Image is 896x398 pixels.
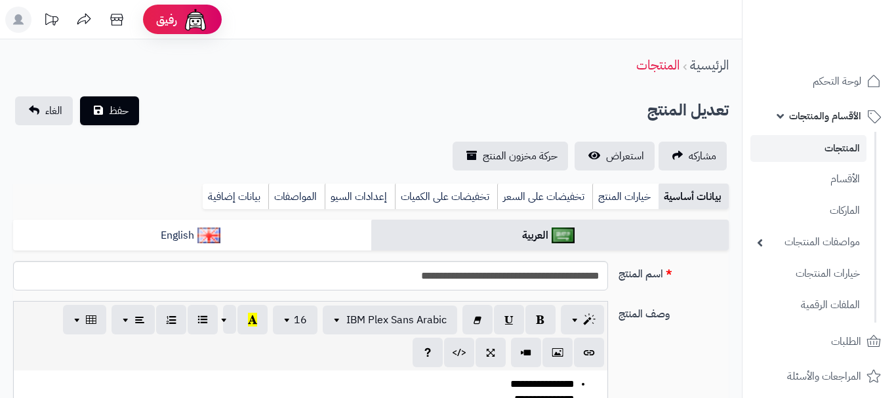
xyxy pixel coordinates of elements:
[689,148,716,164] span: مشاركه
[659,142,727,170] a: مشاركه
[80,96,139,125] button: حفظ
[13,220,371,252] a: English
[813,72,861,90] span: لوحة التحكم
[483,148,558,164] span: حركة مخزون المنتج
[552,228,575,243] img: العربية
[197,228,220,243] img: English
[613,261,735,282] label: اسم المنتج
[323,306,457,334] button: IBM Plex Sans Arabic
[346,312,447,328] span: IBM Plex Sans Arabic
[750,326,888,357] a: الطلبات
[807,19,884,47] img: logo-2.png
[750,197,866,225] a: الماركات
[592,184,659,210] a: خيارات المنتج
[45,103,62,119] span: الغاء
[325,184,395,210] a: إعدادات السيو
[35,7,68,36] a: تحديثات المنصة
[659,184,729,210] a: بيانات أساسية
[203,184,268,210] a: بيانات إضافية
[395,184,497,210] a: تخفيضات على الكميات
[750,228,866,256] a: مواصفات المنتجات
[453,142,568,170] a: حركة مخزون المنتج
[273,306,317,334] button: 16
[787,367,861,386] span: المراجعات والأسئلة
[109,103,129,119] span: حفظ
[182,7,209,33] img: ai-face.png
[613,301,735,322] label: وصف المنتج
[606,148,644,164] span: استعراض
[371,220,729,252] a: العربية
[15,96,73,125] a: الغاء
[647,97,729,124] h2: تعديل المنتج
[636,55,680,75] a: المنتجات
[750,165,866,193] a: الأقسام
[750,260,866,288] a: خيارات المنتجات
[156,12,177,28] span: رفيق
[789,107,861,125] span: الأقسام والمنتجات
[831,332,861,351] span: الطلبات
[575,142,655,170] a: استعراض
[750,66,888,97] a: لوحة التحكم
[294,312,307,328] span: 16
[690,55,729,75] a: الرئيسية
[750,361,888,392] a: المراجعات والأسئلة
[497,184,592,210] a: تخفيضات على السعر
[750,135,866,162] a: المنتجات
[750,291,866,319] a: الملفات الرقمية
[268,184,325,210] a: المواصفات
